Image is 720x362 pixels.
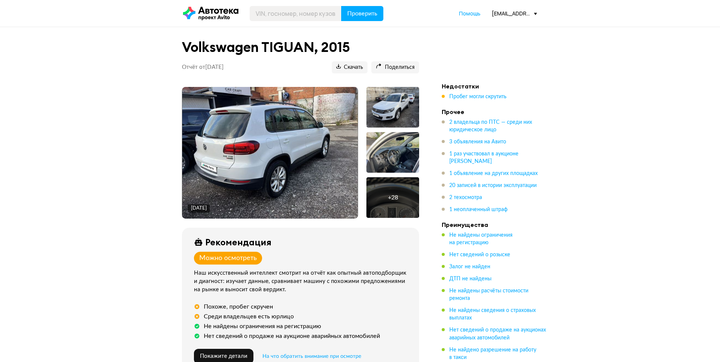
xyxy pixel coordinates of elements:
span: Не найдено разрешение на работу в такси [449,347,536,360]
div: Рекомендация [205,237,272,247]
div: [DATE] [191,205,207,212]
h4: Преимущества [442,221,547,228]
span: Проверить [347,11,377,17]
span: Не найдены сведения о страховых выплатах [449,308,536,321]
h4: Недостатки [442,82,547,90]
img: Main car [182,87,358,219]
div: Среди владельцев есть юрлицо [204,313,294,320]
span: 2 владельца по ПТС — среди них юридическое лицо [449,120,532,132]
span: Не найдены расчёты стоимости ремонта [449,288,528,301]
h4: Прочее [442,108,547,116]
span: На что обратить внимание при осмотре [262,354,361,359]
span: Не найдены ограничения на регистрацию [449,233,513,245]
span: 1 объявление на других площадках [449,171,538,176]
span: 1 раз участвовал в аукционе [PERSON_NAME] [449,151,519,164]
span: 1 неоплаченный штраф [449,207,508,212]
span: Поделиться [376,64,415,71]
span: Покажите детали [200,353,247,359]
div: Можно осмотреть [199,254,257,262]
span: Скачать [336,64,363,71]
span: 20 записей в истории эксплуатации [449,183,537,188]
div: Похоже, пробег скручен [204,303,273,310]
button: Поделиться [371,61,419,73]
span: Пробег могли скрутить [449,94,506,99]
input: VIN, госномер, номер кузова [250,6,342,21]
span: 2 техосмотра [449,195,482,200]
a: Помощь [459,10,481,17]
p: Отчёт от [DATE] [182,64,224,71]
h1: Volkswagen TIGUAN, 2015 [182,39,419,55]
div: + 28 [388,194,398,201]
span: ДТП не найдены [449,276,491,281]
div: [EMAIL_ADDRESS][DOMAIN_NAME] [492,10,537,17]
span: 3 объявления на Авито [449,139,506,144]
button: Проверить [341,6,383,21]
span: Нет сведений о розыске [449,252,510,257]
button: Скачать [332,61,368,73]
span: Залог не найден [449,264,490,269]
div: Нет сведений о продаже на аукционе аварийных автомобилей [204,332,380,340]
div: Не найдены ограничения на регистрацию [204,322,321,330]
span: Нет сведений о продаже на аукционах аварийных автомобилей [449,327,546,340]
div: Наш искусственный интеллект смотрит на отчёт как опытный автоподборщик и диагност: изучает данные... [194,269,410,294]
